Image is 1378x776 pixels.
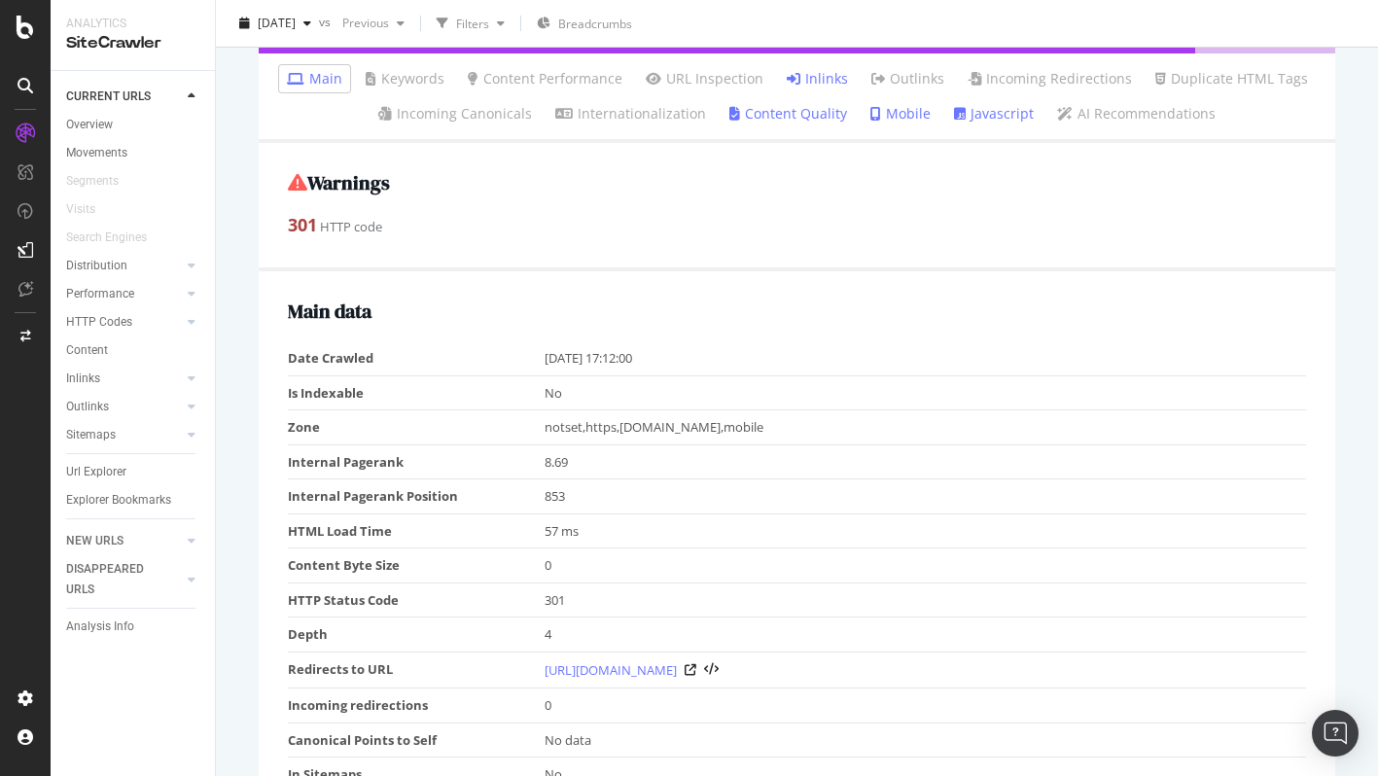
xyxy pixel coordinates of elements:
span: Previous [335,15,389,31]
a: Content [66,340,201,361]
a: Visits [66,199,115,220]
a: Segments [66,171,138,192]
td: HTTP Status Code [288,582,545,617]
td: 853 [545,479,1306,514]
div: Segments [66,171,119,192]
a: Url Explorer [66,462,201,482]
button: [DATE] [231,8,319,39]
a: DISAPPEARED URLS [66,559,182,600]
div: Performance [66,284,134,304]
a: NEW URLS [66,531,182,551]
td: 0 [545,688,1306,723]
div: Overview [66,115,113,135]
td: notset,https,[DOMAIN_NAME],mobile [545,410,1306,445]
a: Outlinks [871,69,944,88]
div: Open Intercom Messenger [1312,710,1359,757]
a: CURRENT URLS [66,87,182,107]
div: Content [66,340,108,361]
div: CURRENT URLS [66,87,151,107]
div: Sitemaps [66,425,116,445]
div: NEW URLS [66,531,124,551]
a: Inlinks [787,69,848,88]
a: AI Recommendations [1057,104,1216,123]
a: Content Quality [729,104,847,123]
div: Outlinks [66,397,109,417]
td: Date Crawled [288,341,545,375]
a: Analysis Info [66,617,201,637]
a: Explorer Bookmarks [66,490,201,511]
a: URL Inspection [646,69,763,88]
a: Mobile [870,104,931,123]
td: Depth [288,617,545,653]
span: vs [319,13,335,29]
td: HTML Load Time [288,513,545,548]
button: View HTML Source [704,663,719,677]
td: Canonical Points to Self [288,723,545,758]
td: Incoming redirections [288,688,545,723]
button: Filters [429,8,512,39]
span: Breadcrumbs [558,16,632,32]
a: Main [287,69,342,88]
div: Analysis Info [66,617,134,637]
h2: Warnings [288,172,1306,194]
a: Movements [66,143,201,163]
td: 57 ms [545,513,1306,548]
div: Inlinks [66,369,100,389]
div: No data [545,731,1296,750]
a: Duplicate HTML Tags [1155,69,1308,88]
div: DISAPPEARED URLS [66,559,164,600]
a: Internationalization [555,104,706,123]
a: Keywords [366,69,444,88]
div: Movements [66,143,127,163]
td: No [545,375,1306,410]
a: HTTP Codes [66,312,182,333]
div: Analytics [66,16,199,32]
td: 8.69 [545,444,1306,479]
button: Previous [335,8,412,39]
h2: Main data [288,300,1306,322]
a: Sitemaps [66,425,182,445]
a: Javascript [954,104,1034,123]
a: Visit Online Page [685,664,696,676]
div: SiteCrawler [66,32,199,54]
div: HTTP Codes [66,312,132,333]
a: Performance [66,284,182,304]
td: Redirects to URL [288,653,545,688]
div: HTTP code [288,213,1306,238]
a: Content Performance [468,69,622,88]
a: Inlinks [66,369,182,389]
a: Search Engines [66,228,166,248]
td: Internal Pagerank [288,444,545,479]
div: Url Explorer [66,462,126,482]
a: Outlinks [66,397,182,417]
td: 301 [545,582,1306,617]
div: Filters [456,15,489,31]
td: Content Byte Size [288,548,545,583]
span: 2025 Oct. 7th [258,15,296,31]
div: Search Engines [66,228,147,248]
td: Is Indexable [288,375,545,410]
td: Internal Pagerank Position [288,479,545,514]
td: Zone [288,410,545,445]
a: Incoming Redirections [968,69,1132,88]
a: [URL][DOMAIN_NAME] [545,660,677,680]
a: Overview [66,115,201,135]
a: Incoming Canonicals [378,104,532,123]
strong: 301 [288,213,317,236]
div: Visits [66,199,95,220]
button: Breadcrumbs [529,8,640,39]
div: Explorer Bookmarks [66,490,171,511]
td: 0 [545,548,1306,583]
td: [DATE] 17:12:00 [545,341,1306,375]
div: Distribution [66,256,127,276]
td: 4 [545,617,1306,653]
a: Distribution [66,256,182,276]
